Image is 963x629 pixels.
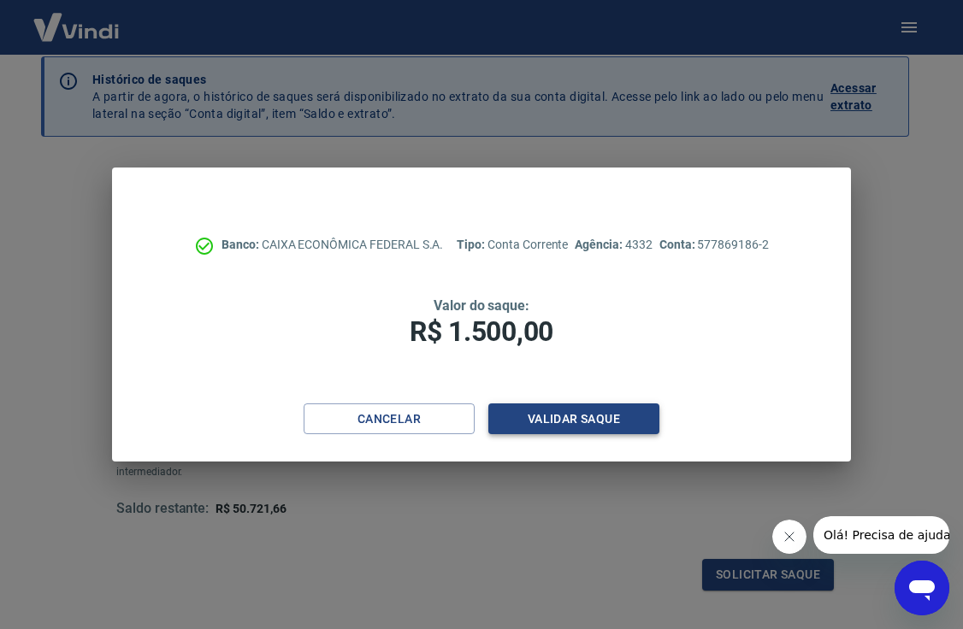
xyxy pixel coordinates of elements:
[457,238,487,251] span: Tipo:
[772,520,806,554] iframe: Fechar mensagem
[304,403,475,435] button: Cancelar
[434,297,529,314] span: Valor do saque:
[410,315,553,348] span: R$ 1.500,00
[488,403,659,435] button: Validar saque
[222,238,262,251] span: Banco:
[659,238,698,251] span: Conta:
[10,12,144,26] span: Olá! Precisa de ajuda?
[575,236,652,254] p: 4332
[222,236,443,254] p: CAIXA ECONÔMICA FEDERAL S.A.
[813,516,949,554] iframe: Mensagem da empresa
[895,561,949,615] iframe: Botão para abrir a janela de mensagens
[659,236,769,254] p: 577869186-2
[575,238,625,251] span: Agência:
[457,236,568,254] p: Conta Corrente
